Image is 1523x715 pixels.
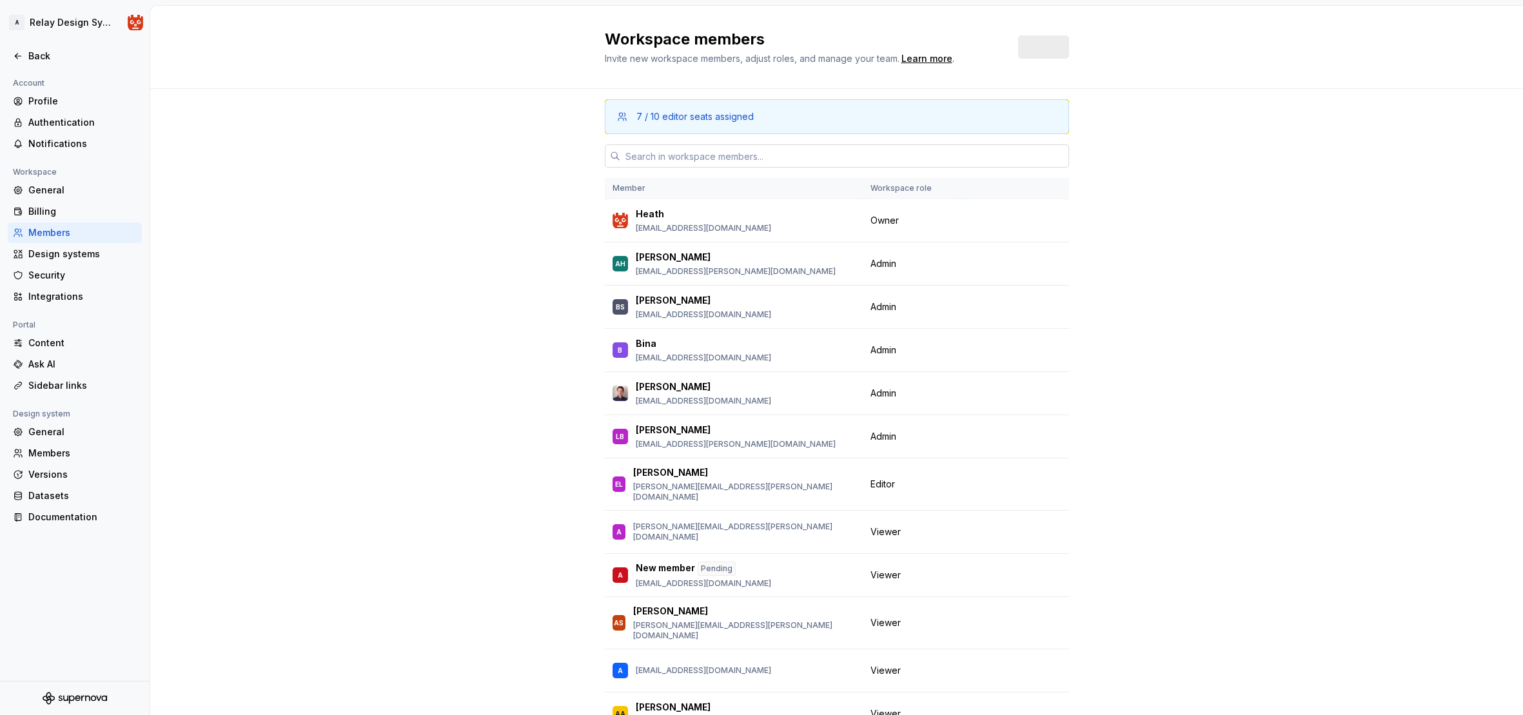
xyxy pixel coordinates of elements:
a: Content [8,333,142,353]
div: A [618,569,623,582]
img: Bobby Tan [613,386,628,401]
p: [EMAIL_ADDRESS][DOMAIN_NAME] [636,309,771,320]
p: [EMAIL_ADDRESS][DOMAIN_NAME] [636,223,771,233]
div: Members [28,447,137,460]
span: Admin [870,300,896,313]
p: [PERSON_NAME] [633,605,708,618]
a: Documentation [8,507,142,527]
div: Authentication [28,116,137,129]
p: [PERSON_NAME] [636,701,711,714]
img: Heath [613,213,628,228]
h2: Workspace members [605,29,1003,50]
span: Viewer [870,664,901,677]
th: Workspace role [863,178,961,199]
button: ARelay Design SystemHeath [3,8,147,37]
a: General [8,180,142,201]
div: Account [8,75,50,91]
div: Content [28,337,137,349]
div: Back [28,50,137,63]
p: [EMAIL_ADDRESS][DOMAIN_NAME] [636,665,771,676]
div: Workspace [8,164,62,180]
div: Versions [28,468,137,481]
span: Admin [870,430,896,443]
div: AH [615,257,625,270]
div: A [618,664,623,677]
div: Portal [8,317,41,333]
div: Integrations [28,290,137,303]
p: [EMAIL_ADDRESS][PERSON_NAME][DOMAIN_NAME] [636,439,836,449]
p: [PERSON_NAME] [636,251,711,264]
img: Heath [128,15,143,30]
span: Admin [870,344,896,357]
p: [EMAIL_ADDRESS][DOMAIN_NAME] [636,353,771,363]
p: [PERSON_NAME] [636,380,711,393]
div: Design system [8,406,75,422]
p: [PERSON_NAME][EMAIL_ADDRESS][PERSON_NAME][DOMAIN_NAME] [633,522,855,542]
p: [EMAIL_ADDRESS][PERSON_NAME][DOMAIN_NAME] [636,266,836,277]
span: Owner [870,214,899,227]
div: 7 / 10 editor seats assigned [636,110,754,123]
a: Learn more [901,52,952,65]
div: Sidebar links [28,379,137,392]
span: Admin [870,387,896,400]
p: [PERSON_NAME][EMAIL_ADDRESS][PERSON_NAME][DOMAIN_NAME] [633,620,855,641]
a: Back [8,46,142,66]
div: A [9,15,25,30]
div: Profile [28,95,137,108]
div: Relay Design System [30,16,112,29]
span: Editor [870,478,895,491]
div: LB [616,430,624,443]
a: Members [8,222,142,243]
a: Ask AI [8,354,142,375]
div: BS [616,300,625,313]
input: Search in workspace members... [620,144,1069,168]
span: Viewer [870,616,901,629]
div: Datasets [28,489,137,502]
a: Members [8,443,142,464]
p: [PERSON_NAME] [633,466,708,479]
div: Ask AI [28,358,137,371]
div: Billing [28,205,137,218]
p: New member [636,562,695,576]
p: [PERSON_NAME] [636,294,711,307]
div: Notifications [28,137,137,150]
p: Heath [636,208,664,220]
a: Sidebar links [8,375,142,396]
div: AS [614,616,624,629]
div: General [28,426,137,438]
a: Versions [8,464,142,485]
div: Design systems [28,248,137,260]
span: Admin [870,257,896,270]
div: Documentation [28,511,137,524]
a: Security [8,265,142,286]
a: Notifications [8,133,142,154]
svg: Supernova Logo [43,692,107,705]
a: Datasets [8,485,142,506]
p: [EMAIL_ADDRESS][DOMAIN_NAME] [636,396,771,406]
a: Billing [8,201,142,222]
th: Member [605,178,863,199]
div: Members [28,226,137,239]
span: Viewer [870,525,901,538]
a: General [8,422,142,442]
div: EL [615,478,623,491]
p: [PERSON_NAME][EMAIL_ADDRESS][PERSON_NAME][DOMAIN_NAME] [633,482,855,502]
a: Profile [8,91,142,112]
a: Authentication [8,112,142,133]
div: A [616,525,622,538]
a: Design systems [8,244,142,264]
span: . [899,54,954,64]
p: Bina [636,337,656,350]
span: Viewer [870,569,901,582]
p: [EMAIL_ADDRESS][DOMAIN_NAME] [636,578,771,589]
div: B [618,344,622,357]
a: Integrations [8,286,142,307]
span: Invite new workspace members, adjust roles, and manage your team. [605,53,899,64]
p: [PERSON_NAME] [636,424,711,436]
div: General [28,184,137,197]
div: Security [28,269,137,282]
div: Pending [698,562,736,576]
